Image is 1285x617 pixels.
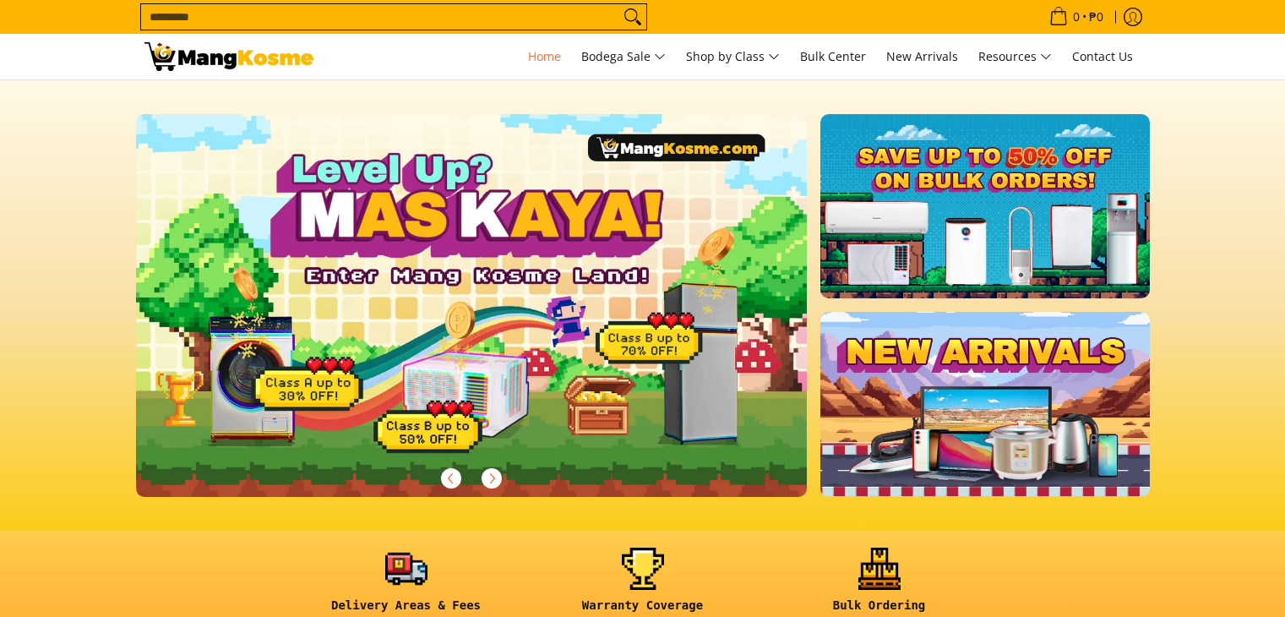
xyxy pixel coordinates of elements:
span: New Arrivals [886,48,958,64]
img: Gaming desktop banner [136,114,808,497]
a: Contact Us [1064,34,1141,79]
span: Home [528,48,561,64]
span: Shop by Class [686,46,780,68]
a: Resources [970,34,1060,79]
span: 0 [1070,11,1082,23]
button: Search [619,4,646,30]
span: Bodega Sale [581,46,666,68]
button: Previous [433,460,470,497]
a: Shop by Class [678,34,788,79]
span: Bulk Center [800,48,866,64]
a: Home [520,34,569,79]
span: Resources [978,46,1052,68]
nav: Main Menu [330,34,1141,79]
img: Mang Kosme: Your Home Appliances Warehouse Sale Partner! [144,42,313,71]
a: Bulk Center [792,34,874,79]
span: • [1044,8,1108,26]
a: Bodega Sale [573,34,674,79]
span: ₱0 [1086,11,1106,23]
a: New Arrivals [878,34,966,79]
button: Next [473,460,510,497]
span: Contact Us [1072,48,1133,64]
